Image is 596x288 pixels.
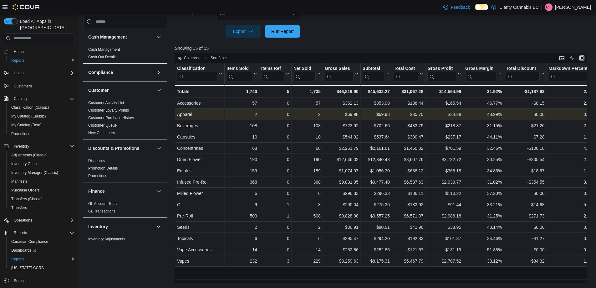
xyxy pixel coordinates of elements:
[155,187,162,195] button: Finance
[11,143,32,150] button: Inventory
[155,223,162,230] button: Inventory
[88,174,107,178] a: Promotions
[261,99,289,107] div: 0
[325,144,359,152] div: $2,261.79
[88,87,154,93] button: Customer
[9,247,39,254] a: Dashboards
[394,144,423,152] div: $1,460.02
[465,99,502,107] div: 46.77%
[155,86,162,94] button: Customer
[9,238,74,245] span: Canadian Compliance
[9,160,74,168] span: Inventory Count
[88,115,134,120] span: Customer Purchase History
[394,156,423,163] div: $8,607.76
[465,66,502,82] button: Gross Margin
[261,190,289,197] div: 0
[11,229,29,237] button: Reports
[88,223,154,230] button: Inventory
[88,131,115,135] a: New Customers
[541,3,543,11] p: |
[177,190,222,197] div: Milled Flower
[177,133,222,141] div: Capsules
[9,264,46,272] a: [US_STATE] CCRS
[88,34,127,40] h3: Cash Management
[177,66,217,82] div: Classification
[427,167,461,175] div: $368.18
[9,160,40,168] a: Inventory Count
[227,66,257,82] button: Items Sold
[465,144,502,152] div: 32.46%
[11,248,36,253] span: Dashboards
[6,195,77,203] button: Transfers (Classic)
[11,196,43,202] span: Transfers (Classic)
[1,276,77,285] button: Settings
[465,88,502,95] div: 31.92%
[261,111,289,118] div: 0
[325,111,359,118] div: $69.98
[9,255,74,263] span: Reports
[578,54,586,62] button: Enter fullscreen
[363,111,390,118] div: $69.98
[177,88,222,95] div: Totals
[11,95,29,102] button: Catalog
[9,104,52,111] a: Classification (Classic)
[9,130,74,138] span: Promotions
[548,66,591,82] div: Markdown Percent
[11,105,49,110] span: Classification (Classic)
[88,69,113,76] h3: Compliance
[9,195,74,203] span: Transfers (Classic)
[88,158,105,163] span: Discounts
[1,94,77,103] button: Catalog
[88,166,118,170] a: Promotion Details
[9,204,29,212] a: Transfers
[506,122,544,129] div: -$21.26
[175,45,592,51] p: Showing 15 of 15
[11,153,48,158] span: Adjustments (Classic)
[211,55,227,60] span: Sort fields
[9,169,61,176] a: Inventory Manager (Classic)
[9,264,74,272] span: Washington CCRS
[475,4,488,10] input: Dark Mode
[6,121,77,129] button: My Catalog (Beta)
[9,151,50,159] a: Adjustments (Classic)
[1,69,77,77] button: Users
[261,167,289,175] div: 0
[88,123,117,128] span: Customer Queue
[394,66,418,72] div: Total Cost
[6,264,77,272] button: [US_STATE] CCRS
[261,66,289,82] button: Items Ref
[293,144,321,152] div: 68
[227,122,257,129] div: 108
[227,144,257,152] div: 68
[226,25,261,38] button: Export
[88,145,154,151] button: Discounts & Promotions
[155,69,162,76] button: Compliance
[6,103,77,112] button: Classification (Classic)
[325,133,359,141] div: $544.92
[177,144,222,152] div: Concentrates
[14,49,24,54] span: Home
[506,178,544,186] div: -$354.55
[83,46,167,63] div: Cash Management
[177,178,222,186] div: Infused Pre-Roll
[499,3,539,11] p: Clarity Cannabis BC
[11,170,58,175] span: Inventory Manager (Classic)
[88,100,124,105] span: Customer Activity List
[363,88,390,95] div: $45,632.27
[427,66,456,72] div: Gross Profit
[261,122,289,129] div: 0
[363,144,390,152] div: $2,161.61
[363,99,390,107] div: $353.98
[363,178,390,186] div: $9,477.40
[1,142,77,151] button: Inventory
[363,133,390,141] div: $537.64
[451,4,470,10] span: Feedback
[177,156,222,163] div: Dried Flower
[465,111,502,118] div: 48.99%
[465,122,502,129] div: 31.15%
[6,255,77,264] button: Reports
[506,99,544,107] div: -$8.15
[9,130,33,138] a: Promotions
[175,54,201,62] button: Columns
